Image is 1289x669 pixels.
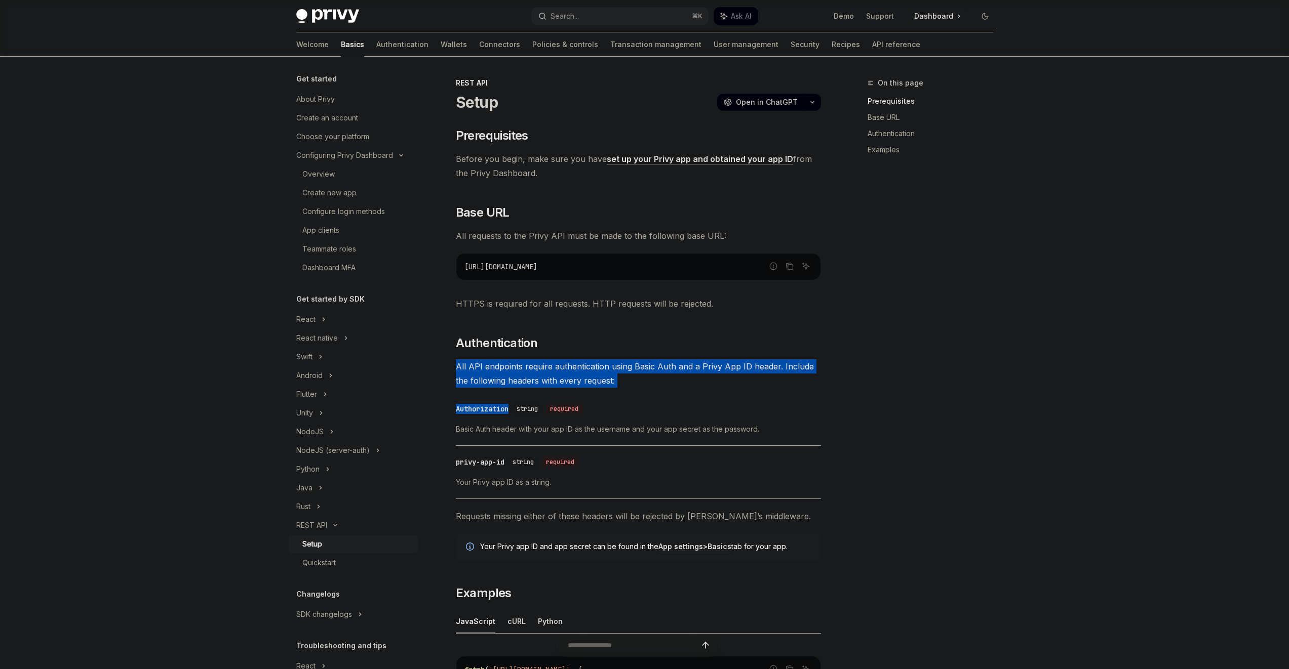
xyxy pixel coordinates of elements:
[288,348,418,366] button: Toggle Swift section
[456,609,495,633] div: JavaScript
[456,423,821,435] span: Basic Auth header with your app ID as the username and your app secret as the password.
[288,479,418,497] button: Toggle Java section
[456,93,498,111] h1: Setup
[288,329,418,347] button: Toggle React native section
[731,11,751,21] span: Ask AI
[302,243,356,255] div: Teammate roles
[736,97,798,107] span: Open in ChatGPT
[296,313,316,325] div: React
[507,609,526,633] div: cURL
[479,32,520,57] a: Connectors
[456,585,512,601] span: Examples
[456,476,821,488] span: Your Privy app ID as a string.
[288,497,418,516] button: Toggle Rust section
[692,12,702,20] span: ⌘ K
[288,605,418,623] button: Toggle SDK changelogs section
[717,94,804,111] button: Open in ChatGPT
[866,11,894,21] a: Support
[288,184,418,202] a: Create new app
[296,131,369,143] div: Choose your platform
[288,385,418,403] button: Toggle Flutter section
[456,335,538,351] span: Authentication
[288,165,418,183] a: Overview
[288,516,418,534] button: Toggle REST API section
[456,152,821,180] span: Before you begin, make sure you have from the Privy Dashboard.
[296,32,329,57] a: Welcome
[791,32,819,57] a: Security
[296,9,359,23] img: dark logo
[517,405,538,413] span: string
[296,93,335,105] div: About Privy
[288,366,418,385] button: Toggle Android section
[532,32,598,57] a: Policies & controls
[296,293,365,305] h5: Get started by SDK
[296,444,370,456] div: NodeJS (server-auth)
[296,73,337,85] h5: Get started
[456,297,821,311] span: HTTPS is required for all requests. HTTP requests will be rejected.
[302,168,335,180] div: Overview
[914,11,953,21] span: Dashboard
[296,588,340,600] h5: Changelogs
[288,259,418,277] a: Dashboard MFA
[878,77,923,89] span: On this page
[531,7,709,25] button: Open search
[456,457,504,467] div: privy-app-id
[658,542,731,551] a: App settings>Basics
[288,109,418,127] a: Create an account
[832,32,860,57] a: Recipes
[288,460,418,478] button: Toggle Python section
[296,332,338,344] div: React native
[302,187,357,199] div: Create new app
[296,608,352,620] div: SDK changelogs
[464,262,537,271] span: [URL][DOMAIN_NAME]
[288,128,418,146] a: Choose your platform
[296,351,313,363] div: Swift
[542,457,578,467] div: required
[610,32,701,57] a: Transaction management
[288,146,418,164] button: Toggle Configuring Privy Dashboard section
[288,202,418,221] a: Configure login methods
[783,260,796,273] button: Copy the contents from the code block
[456,204,510,221] span: Base URL
[872,32,920,57] a: API reference
[698,638,713,652] button: Send message
[288,441,418,459] button: Toggle NodeJS (server-auth) section
[288,554,418,572] a: Quickstart
[341,32,364,57] a: Basics
[296,640,386,652] h5: Troubleshooting and tips
[466,542,476,553] svg: Info
[296,388,317,400] div: Flutter
[551,10,579,22] div: Search...
[480,541,811,552] span: Your Privy app ID and app secret can be found in the tab for your app.
[607,154,793,164] a: set up your Privy app and obtained your app ID
[456,78,821,88] div: REST API
[288,90,418,108] a: About Privy
[977,8,993,24] button: Toggle dark mode
[568,634,698,656] input: Ask a question...
[834,11,854,21] a: Demo
[906,8,969,24] a: Dashboard
[456,404,509,414] div: Authorization
[868,142,1001,158] a: Examples
[658,542,703,551] strong: App settings
[302,557,336,569] div: Quickstart
[376,32,428,57] a: Authentication
[296,519,327,531] div: REST API
[456,128,528,144] span: Prerequisites
[296,112,358,124] div: Create an account
[714,32,778,57] a: User management
[288,535,418,553] a: Setup
[456,229,821,243] span: All requests to the Privy API must be made to the following base URL:
[302,538,322,550] div: Setup
[441,32,467,57] a: Wallets
[288,310,418,328] button: Toggle React section
[714,7,758,25] button: Toggle assistant panel
[288,221,418,239] a: App clients
[296,149,393,161] div: Configuring Privy Dashboard
[296,482,313,494] div: Java
[868,126,1001,142] a: Authentication
[456,359,821,388] span: All API endpoints require authentication using Basic Auth and a Privy App ID header. Include the ...
[296,369,323,382] div: Android
[868,109,1001,126] a: Base URL
[538,609,563,633] div: Python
